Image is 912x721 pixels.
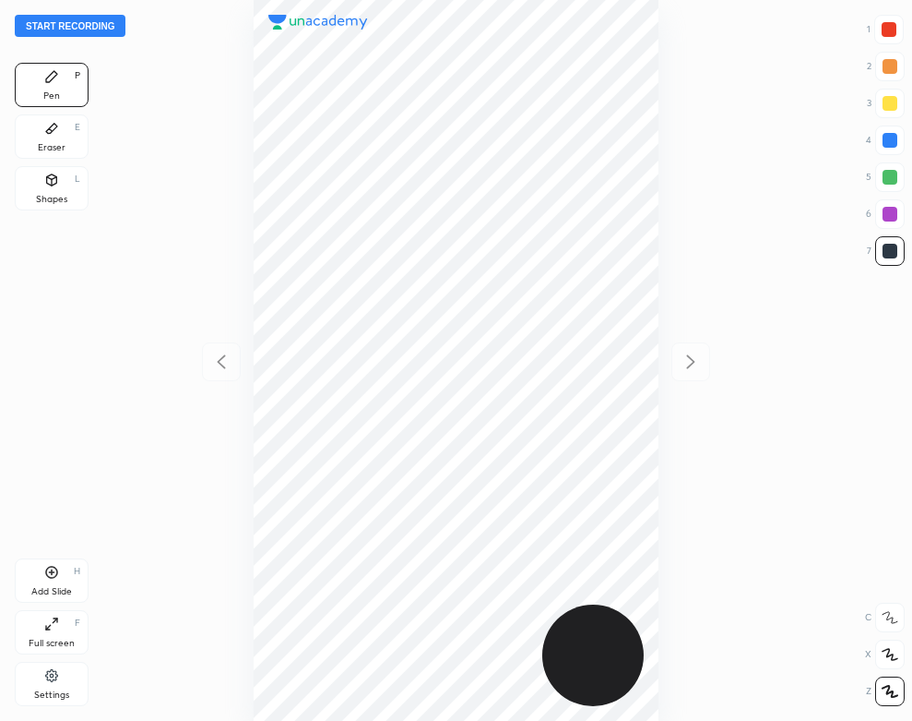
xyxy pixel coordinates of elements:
div: X [865,640,905,669]
div: L [75,174,80,184]
div: 1 [867,15,904,44]
div: C [865,603,905,632]
div: Full screen [29,639,75,648]
div: 7 [867,236,905,266]
div: Add Slide [31,587,72,596]
div: 3 [867,89,905,118]
div: Pen [43,91,60,101]
div: H [74,567,80,576]
div: 4 [866,126,905,155]
div: E [75,123,80,132]
div: Eraser [38,143,65,152]
div: F [75,619,80,628]
div: Shapes [36,195,67,204]
button: Start recording [15,15,125,37]
div: Settings [34,691,69,700]
div: P [75,71,80,80]
div: 2 [867,52,905,81]
div: 6 [866,199,905,229]
div: 5 [866,162,905,192]
div: Z [866,677,905,706]
img: logo.38c385cc.svg [268,15,368,30]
